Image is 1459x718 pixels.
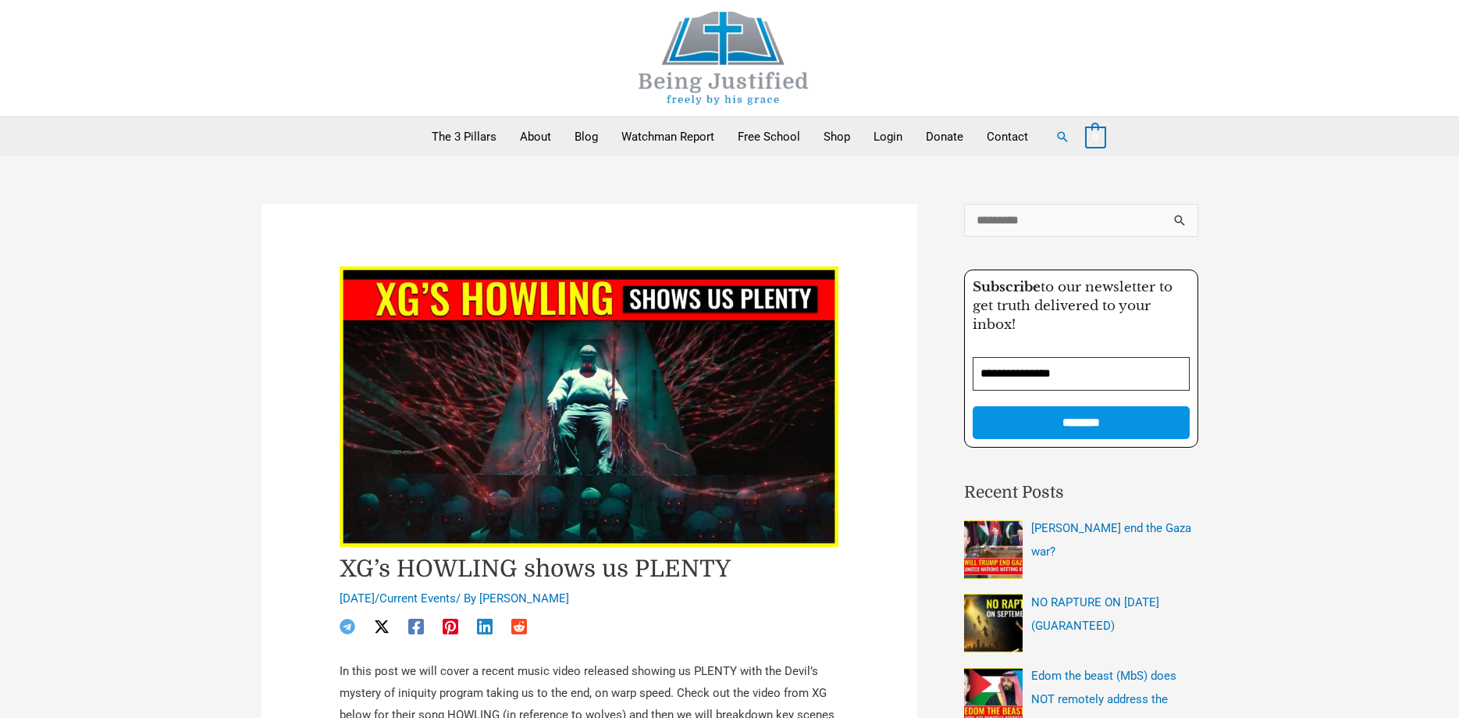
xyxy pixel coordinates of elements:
[511,619,527,634] a: Reddit
[812,117,862,156] a: Shop
[374,619,390,634] a: Twitter / X
[340,619,355,634] a: Telegram
[1093,131,1098,143] span: 0
[563,117,610,156] a: Blog
[862,117,914,156] a: Login
[914,117,975,156] a: Donate
[726,117,812,156] a: Free School
[1031,595,1159,633] a: NO RAPTURE ON [DATE] (GUARANTEED)
[1031,521,1191,559] a: [PERSON_NAME] end the Gaza war?
[1055,130,1069,144] a: Search button
[408,619,424,634] a: Facebook
[379,591,456,605] a: Current Events
[973,279,1173,333] span: to our newsletter to get truth delivered to your inbox!
[340,555,839,583] h1: XG’s HOWLING shows us PLENTY
[964,480,1198,505] h2: Recent Posts
[420,117,508,156] a: The 3 Pillars
[340,591,375,605] span: [DATE]
[420,117,1040,156] nav: Primary Site Navigation
[479,591,569,605] a: [PERSON_NAME]
[610,117,726,156] a: Watchman Report
[477,619,493,634] a: Linkedin
[973,279,1041,295] strong: Subscribe
[607,12,841,105] img: Being Justified
[1085,130,1106,144] a: View Shopping Cart, empty
[508,117,563,156] a: About
[975,117,1040,156] a: Contact
[340,591,839,608] div: / / By
[443,619,458,634] a: Pinterest
[973,357,1190,391] input: Email Address *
